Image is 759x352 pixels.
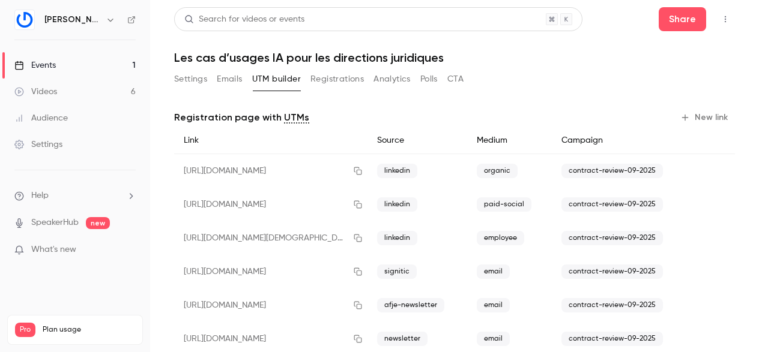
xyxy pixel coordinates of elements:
[184,13,304,26] div: Search for videos or events
[31,216,79,229] a: SpeakerHub
[561,332,663,346] span: contract-review-09-2025
[447,70,464,89] button: CTA
[14,139,62,151] div: Settings
[561,298,663,312] span: contract-review-09-2025
[14,112,68,124] div: Audience
[467,127,552,154] div: Medium
[15,323,35,337] span: Pro
[377,332,428,346] span: newsletter
[174,288,367,322] div: [URL][DOMAIN_NAME]
[14,59,56,71] div: Events
[174,154,367,188] div: [URL][DOMAIN_NAME]
[174,50,735,65] h1: Les cas d’usages IA pour les directions juridiques
[561,264,663,279] span: contract-review-09-2025
[86,217,110,229] span: new
[477,332,510,346] span: email
[561,164,663,178] span: contract-review-09-2025
[174,70,207,89] button: Settings
[15,10,34,29] img: Gino LegalTech
[477,231,524,245] span: employee
[174,127,367,154] div: Link
[373,70,411,89] button: Analytics
[174,255,367,288] div: [URL][DOMAIN_NAME]
[477,164,518,178] span: organic
[377,197,417,212] span: linkedin
[420,70,438,89] button: Polls
[174,188,367,221] div: [URL][DOMAIN_NAME]
[377,298,444,312] span: afje-newsletter
[217,70,242,89] button: Emails
[659,7,706,31] button: Share
[14,86,57,98] div: Videos
[31,243,76,256] span: What's new
[377,164,417,178] span: linkedin
[174,221,367,255] div: [URL][DOMAIN_NAME][DEMOGRAPHIC_DATA]
[477,264,510,279] span: email
[44,14,101,26] h6: [PERSON_NAME]
[561,231,663,245] span: contract-review-09-2025
[377,231,417,245] span: linkedin
[367,127,467,154] div: Source
[43,325,135,335] span: Plan usage
[477,197,531,212] span: paid-social
[552,127,691,154] div: Campaign
[561,197,663,212] span: contract-review-09-2025
[377,264,417,279] span: signitic
[14,189,136,202] li: help-dropdown-opener
[174,110,309,125] p: Registration page with
[477,298,510,312] span: email
[310,70,364,89] button: Registrations
[284,110,309,125] a: UTMs
[676,108,735,127] button: New link
[252,70,301,89] button: UTM builder
[31,189,49,202] span: Help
